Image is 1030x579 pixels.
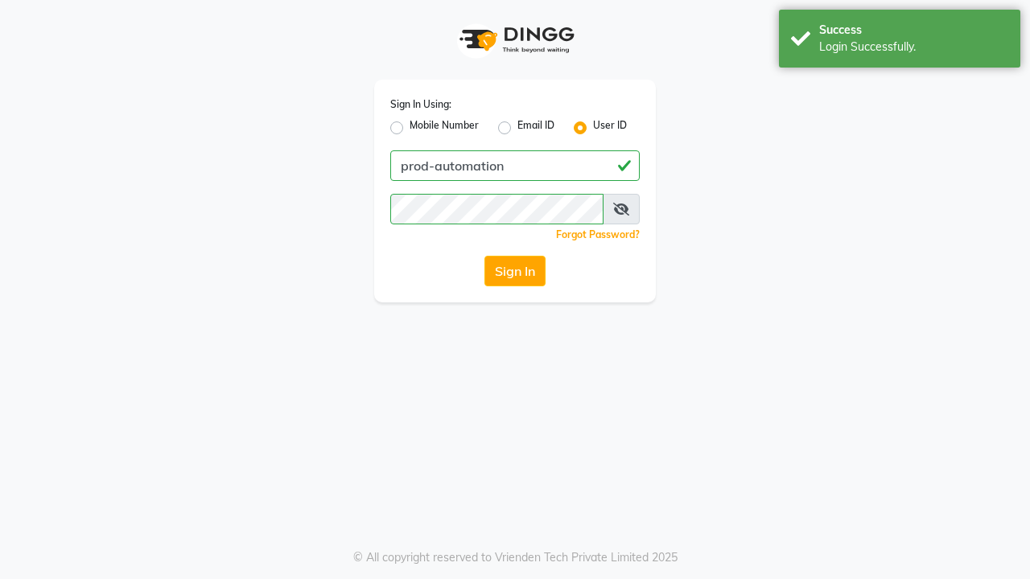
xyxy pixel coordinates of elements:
[410,118,479,138] label: Mobile Number
[593,118,627,138] label: User ID
[451,16,579,64] img: logo1.svg
[484,256,546,286] button: Sign In
[819,22,1008,39] div: Success
[390,194,604,224] input: Username
[819,39,1008,55] div: Login Successfully.
[517,118,554,138] label: Email ID
[390,97,451,112] label: Sign In Using:
[390,150,640,181] input: Username
[556,228,640,240] a: Forgot Password?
